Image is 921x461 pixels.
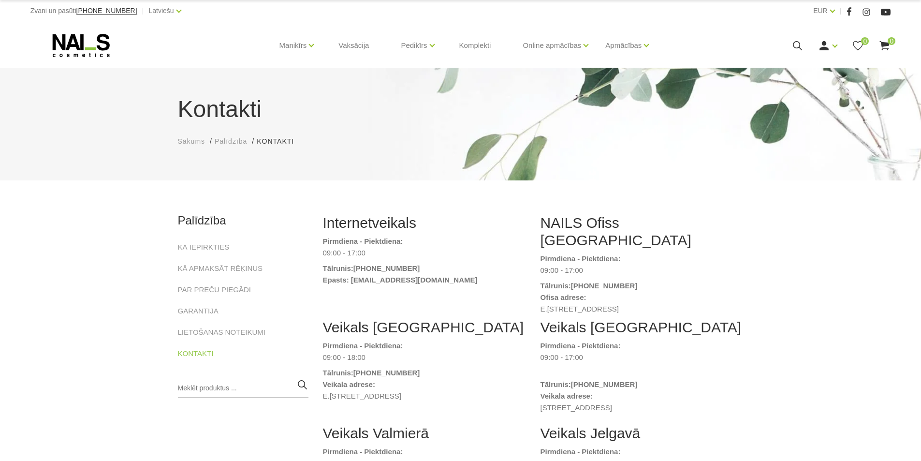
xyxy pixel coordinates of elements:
h1: Kontakti [178,92,744,127]
a: Latviešu [149,5,174,16]
strong: Veikala adrese: [541,392,593,400]
li: Kontakti [257,136,304,147]
a: Apmācības [605,26,642,65]
div: Zvani un pasūti [30,5,137,17]
dd: 09:00 - 18:00 [323,352,526,363]
strong: Veikala adrese: [323,380,375,388]
span: | [142,5,144,17]
strong: Tālrunis: [541,282,571,290]
a: Manikīrs [279,26,307,65]
h2: Veikals Valmierā [323,425,526,442]
a: KĀ APMAKSĀT RĒĶINUS [178,263,263,274]
strong: Pirmdiena - Piektdiena: [323,447,403,456]
a: [PHONE_NUMBER] [353,263,420,274]
a: LIETOŠANAS NOTEIKUMI [178,327,265,338]
dd: 09:00 - 17:00 [541,352,744,375]
a: Palīdzība [215,136,247,147]
h2: Veikals Jelgavā [541,425,744,442]
dd: 09:00 - 17:00 [323,247,526,259]
dd: [STREET_ADDRESS] [541,402,744,414]
a: [PHONE_NUMBER] [76,7,137,15]
a: 0 [878,40,891,52]
span: Palīdzība [215,137,247,145]
a: [PHONE_NUMBER] [571,379,638,390]
strong: Pirmdiena - Piektdiena: [323,237,403,245]
strong: Pirmdiena - Piektdiena: [541,342,621,350]
input: Meklēt produktus ... [178,379,308,398]
a: EUR [813,5,828,16]
strong: Ofisa adrese: [541,293,586,301]
strong: Pirmdiena - Piektdiena: [541,447,621,456]
h2: Internetveikals [323,214,526,232]
strong: Tālrunis: [323,369,353,377]
a: Sākums [178,136,205,147]
a: KĀ IEPIRKTIES [178,241,230,253]
h2: NAILS Ofiss [GEOGRAPHIC_DATA] [541,214,744,249]
a: Vaksācija [331,22,377,69]
span: Sākums [178,137,205,145]
span: 0 [861,37,869,45]
a: Komplekti [452,22,499,69]
a: Pedikīrs [401,26,427,65]
a: Online apmācības [523,26,581,65]
strong: : [351,264,353,272]
a: GARANTIJA [178,305,219,317]
dd: E.[STREET_ADDRESS] [541,303,744,315]
strong: Epasts: [EMAIL_ADDRESS][DOMAIN_NAME] [323,276,478,284]
a: KONTAKTI [178,348,214,359]
h2: Palīdzība [178,214,308,227]
dd: E.[STREET_ADDRESS] [323,390,526,402]
strong: Tālrunis [323,264,351,272]
a: 0 [852,40,864,52]
h2: Veikals [GEOGRAPHIC_DATA] [323,319,526,336]
span: 0 [888,37,895,45]
a: [PHONE_NUMBER] [353,367,420,379]
a: [PHONE_NUMBER] [571,280,638,292]
strong: Tālrunis: [541,380,571,388]
a: PAR PREČU PIEGĀDI [178,284,251,296]
dd: 09:00 - 17:00 [541,265,744,276]
h2: Veikals [GEOGRAPHIC_DATA] [541,319,744,336]
strong: Pirmdiena - Piektdiena: [323,342,403,350]
span: | [840,5,842,17]
strong: Pirmdiena - Piektdiena: [541,254,621,263]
